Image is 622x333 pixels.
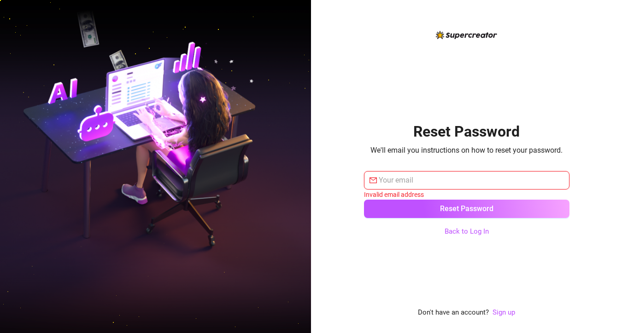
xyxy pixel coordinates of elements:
div: Invalid email address [364,189,569,200]
span: Don't have an account? [418,307,489,318]
span: We'll email you instructions on how to reset your password. [370,144,563,156]
input: Your email [379,175,564,186]
button: Reset Password [364,200,569,218]
a: Back to Log In [445,227,489,235]
span: Reset Password [440,204,493,213]
span: mail [370,177,377,184]
a: Sign up [493,307,515,318]
h2: Reset Password [413,122,520,141]
img: logo-BBDzfeDw.svg [436,31,497,39]
a: Sign up [493,308,515,316]
a: Back to Log In [445,226,489,237]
